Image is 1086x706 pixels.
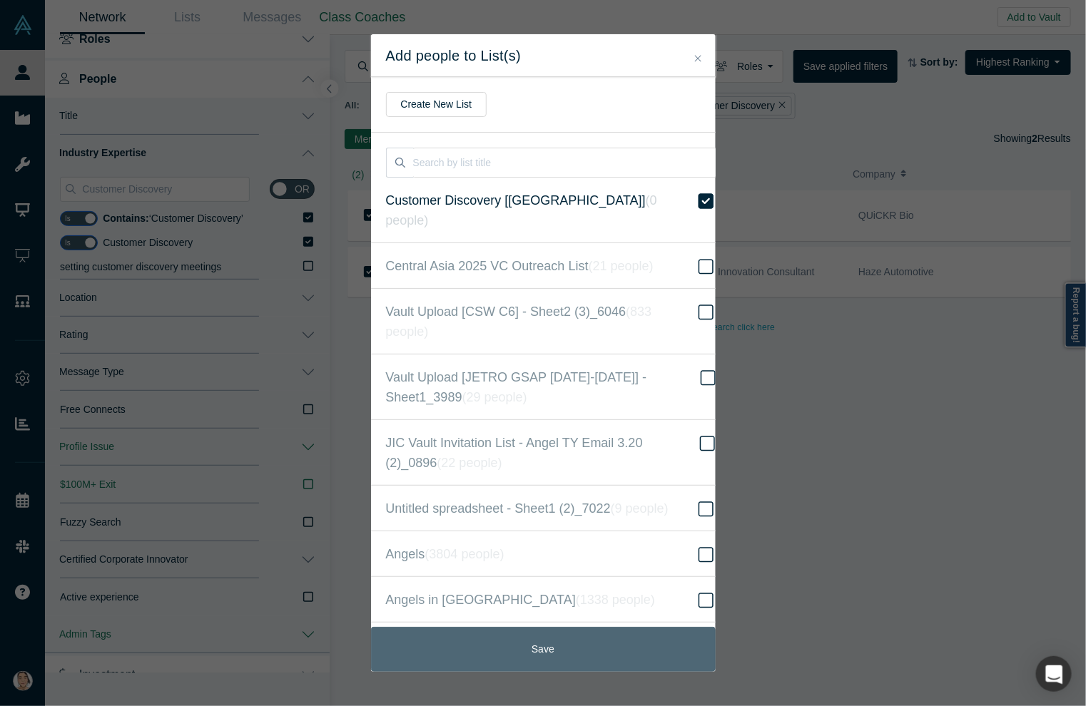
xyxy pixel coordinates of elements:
[413,148,717,178] input: Search by list title
[386,302,696,342] span: Vault Upload [CSW C6] - Sheet2 (3)_6046
[386,256,654,276] span: Central Asia 2025 VC Outreach List
[437,456,502,470] i: ( 22 people )
[425,547,504,561] i: ( 3804 people )
[386,92,487,117] button: Create New List
[386,498,669,518] span: Untitled spreadsheet - Sheet1 (2)_7022
[386,190,696,230] span: Customer Discovery [[GEOGRAPHIC_DATA]]
[589,259,654,273] i: ( 21 people )
[386,367,700,407] span: Vault Upload [JETRO GSAP [DATE]-[DATE]] - Sheet1_3989
[462,390,527,404] i: ( 29 people )
[611,501,669,516] i: ( 9 people )
[386,590,656,610] span: Angels in [GEOGRAPHIC_DATA]
[691,51,706,67] button: Close
[386,193,657,227] i: ( 0 people )
[371,627,716,672] button: Save
[386,305,652,339] i: ( 833 people )
[576,593,655,607] i: ( 1338 people )
[386,47,701,64] h2: Add people to List(s)
[386,544,504,564] span: Angels
[386,433,699,473] span: JIC Vault Invitation List - Angel TY Email 3.20 (2)_0896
